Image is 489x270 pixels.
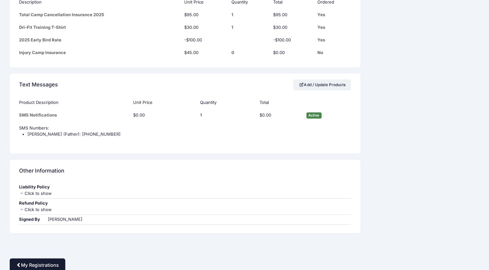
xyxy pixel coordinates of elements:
[317,37,351,43] div: Yes
[19,216,47,223] div: Signed By
[19,190,351,197] div: Click to show
[19,184,351,190] div: Liability Policy
[130,109,197,122] td: $0.00
[270,46,314,59] td: $0.00
[306,112,322,118] span: Active
[19,162,64,180] h4: Other Information
[19,109,130,122] td: SMS Notifications
[19,34,181,46] td: 2025 Early Bird Rate
[231,24,267,31] div: 1
[256,96,303,109] th: Total
[19,76,58,94] h4: Text Messages
[231,50,267,56] div: 0
[181,8,228,21] td: $95.00
[181,46,228,59] td: $45.00
[231,12,267,18] div: 1
[181,21,228,34] td: $30.00
[200,112,253,118] div: 1
[270,8,314,21] td: $95.00
[19,207,351,213] div: Click to show
[19,96,130,109] th: Product Description
[293,79,351,90] a: Add / Update Products
[27,131,351,138] li: [PERSON_NAME] (Father): [PHONE_NUMBER]
[19,122,351,145] td: SMS Numbers:
[197,96,257,109] th: Quantity
[130,96,197,109] th: Unit Price
[181,34,228,46] td: -$100.00
[317,12,351,18] div: Yes
[256,109,303,122] td: $0.00
[19,21,181,34] td: Dri-Fit Training T-Shirt
[19,8,181,21] td: Total Camp Cancellation Insurance 2025
[270,34,314,46] td: -$100.00
[48,216,82,223] div: [PERSON_NAME]
[19,46,181,59] td: Injury Camp Insurance
[270,21,314,34] td: $30.00
[317,24,351,31] div: Yes
[19,200,351,207] div: Refund Policy
[317,50,351,56] div: No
